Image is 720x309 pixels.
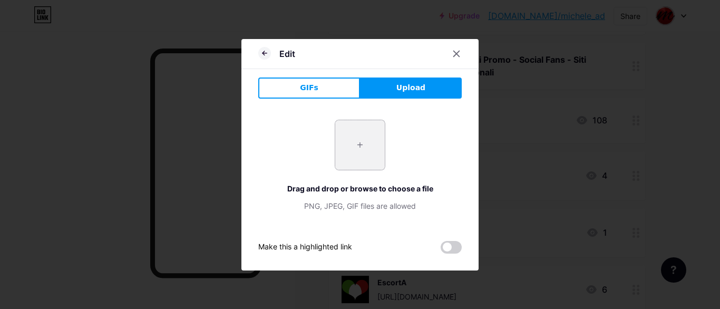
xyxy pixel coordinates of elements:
[258,200,462,211] div: PNG, JPEG, GIF files are allowed
[258,183,462,194] div: Drag and drop or browse to choose a file
[360,78,462,99] button: Upload
[396,82,425,93] span: Upload
[279,47,295,60] div: Edit
[258,78,360,99] button: GIFs
[258,241,352,254] div: Make this a highlighted link
[300,82,318,93] span: GIFs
